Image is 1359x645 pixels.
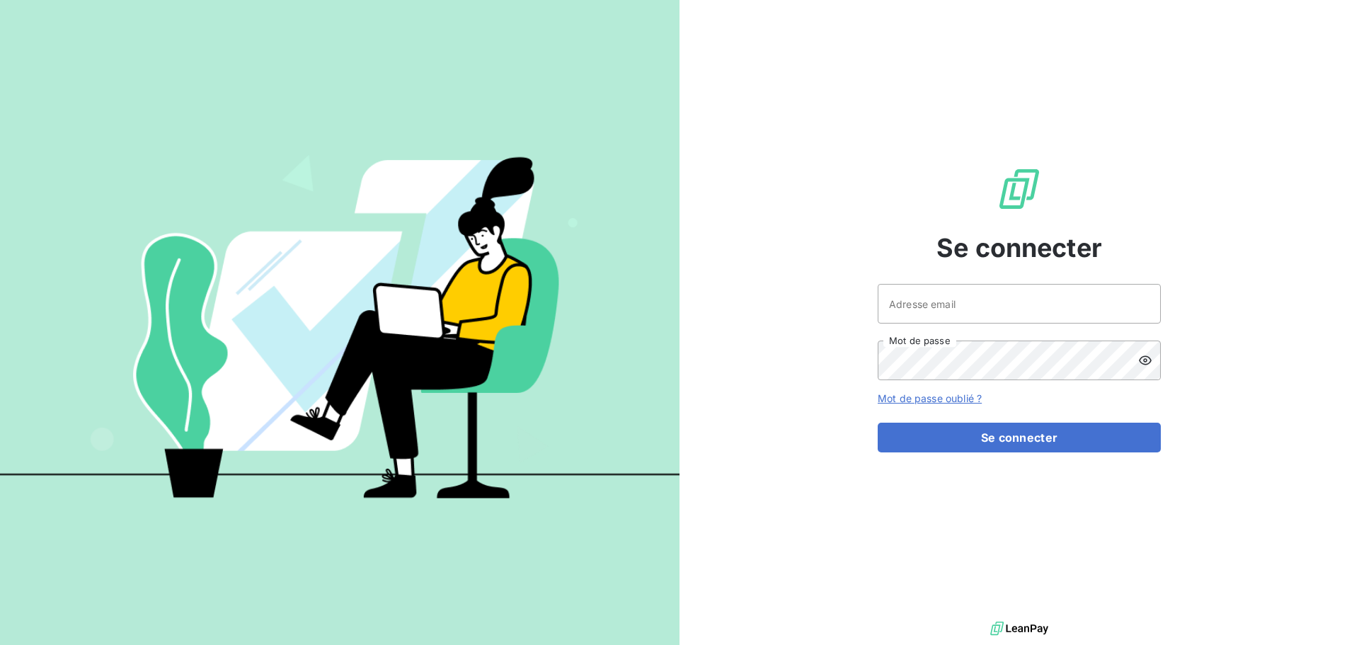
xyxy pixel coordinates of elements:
button: Se connecter [878,423,1161,452]
a: Mot de passe oublié ? [878,392,982,404]
span: Se connecter [936,229,1102,267]
input: placeholder [878,284,1161,324]
img: Logo LeanPay [997,166,1042,212]
img: logo [990,618,1048,639]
